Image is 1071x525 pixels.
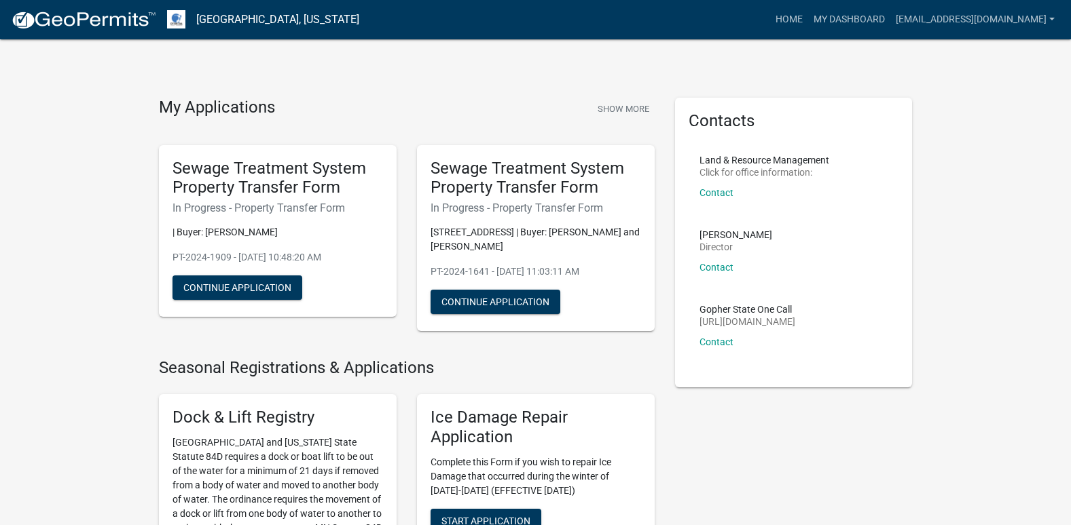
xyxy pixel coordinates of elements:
a: Contact [700,262,733,273]
h5: Ice Damage Repair Application [431,408,641,447]
p: Complete this Form if you wish to repair Ice Damage that occurred during the winter of [DATE]-[DA... [431,455,641,498]
p: PT-2024-1909 - [DATE] 10:48:20 AM [173,250,383,265]
a: Home [770,7,808,33]
h4: Seasonal Registrations & Applications [159,358,655,378]
h5: Sewage Treatment System Property Transfer Form [431,159,641,198]
a: My Dashboard [808,7,890,33]
button: Continue Application [173,275,302,300]
p: Land & Resource Management [700,155,829,165]
img: Otter Tail County, Minnesota [167,10,185,28]
a: [GEOGRAPHIC_DATA], [US_STATE] [196,8,359,31]
p: [URL][DOMAIN_NAME] [700,317,795,326]
p: Gopher State One Call [700,305,795,314]
p: Click for office information: [700,168,829,177]
h6: In Progress - Property Transfer Form [431,201,641,214]
button: Continue Application [431,290,560,314]
a: [EMAIL_ADDRESS][DOMAIN_NAME] [890,7,1060,33]
a: Contact [700,336,733,347]
p: | Buyer: [PERSON_NAME] [173,225,383,239]
h4: My Applications [159,98,275,118]
a: Contact [700,187,733,198]
h5: Contacts [689,111,899,131]
button: Show More [592,98,655,120]
p: Director [700,242,772,252]
h5: Sewage Treatment System Property Transfer Form [173,159,383,198]
p: [PERSON_NAME] [700,230,772,239]
p: [STREET_ADDRESS] | Buyer: [PERSON_NAME] and [PERSON_NAME] [431,225,641,254]
p: PT-2024-1641 - [DATE] 11:03:11 AM [431,265,641,279]
h5: Dock & Lift Registry [173,408,383,427]
h6: In Progress - Property Transfer Form [173,201,383,214]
